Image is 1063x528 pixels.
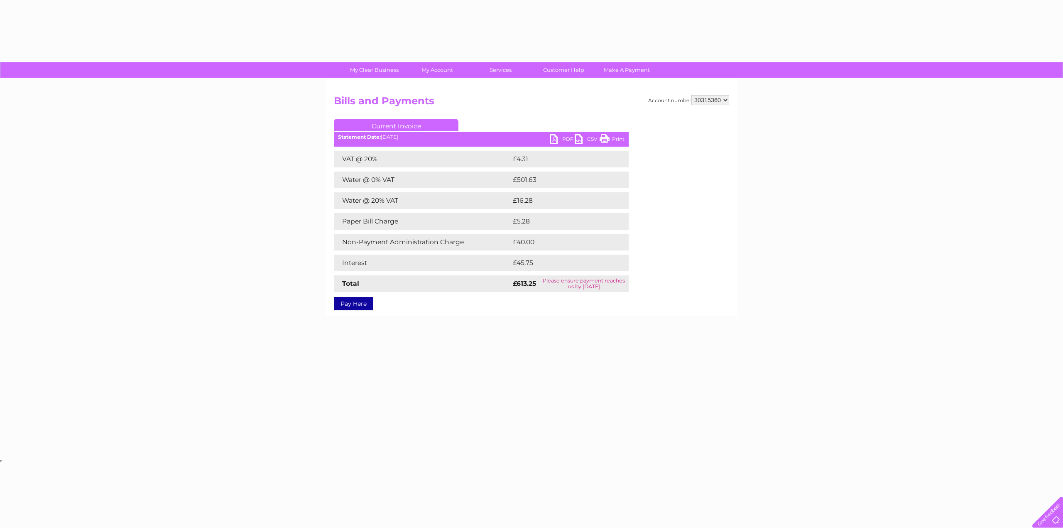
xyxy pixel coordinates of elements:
[338,134,381,140] b: Statement Date:
[334,297,373,310] a: Pay Here
[648,95,729,105] div: Account number
[342,280,359,287] strong: Total
[334,119,458,131] a: Current Invoice
[511,192,611,209] td: £16.28
[334,151,511,167] td: VAT @ 20%
[529,62,598,78] a: Customer Help
[334,192,511,209] td: Water @ 20% VAT
[513,280,536,287] strong: £613.25
[600,134,625,146] a: Print
[334,255,511,271] td: Interest
[340,62,409,78] a: My Clear Business
[539,275,629,292] td: Please ensure payment reaches us by [DATE]
[403,62,472,78] a: My Account
[511,213,609,230] td: £5.28
[593,62,661,78] a: Make A Payment
[511,234,612,250] td: £40.00
[511,172,613,188] td: £501.63
[466,62,535,78] a: Services
[334,234,511,250] td: Non-Payment Administration Charge
[334,213,511,230] td: Paper Bill Charge
[550,134,575,146] a: PDF
[575,134,600,146] a: CSV
[334,134,629,140] div: [DATE]
[334,95,729,111] h2: Bills and Payments
[511,151,608,167] td: £4.31
[334,172,511,188] td: Water @ 0% VAT
[511,255,612,271] td: £45.75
